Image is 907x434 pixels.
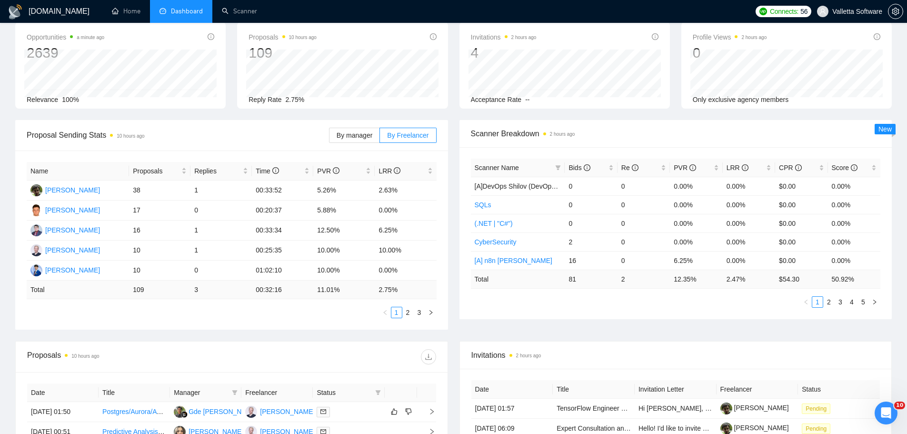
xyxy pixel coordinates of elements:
[723,270,775,288] td: 2.47 %
[391,307,402,318] a: 1
[391,307,402,318] li: 1
[565,195,617,214] td: 0
[190,201,252,221] td: 0
[618,195,670,214] td: 0
[475,257,552,264] a: [A] n8n [PERSON_NAME]
[471,399,553,419] td: [DATE] 01:57
[27,162,129,181] th: Name
[379,167,400,175] span: LRR
[828,270,880,288] td: 50.92 %
[670,195,722,214] td: 0.00%
[555,165,561,171] span: filter
[802,404,834,412] a: Pending
[208,33,214,40] span: info-circle
[249,31,317,43] span: Proposals
[869,296,880,308] li: Next Page
[425,307,437,318] button: right
[858,297,868,307] a: 5
[337,131,372,139] span: By manager
[27,281,129,299] td: Total
[421,349,436,364] button: download
[252,201,313,221] td: 00:20:37
[847,297,857,307] a: 4
[27,96,58,103] span: Relevance
[525,96,529,103] span: --
[723,177,775,195] td: 0.00%
[670,214,722,232] td: 0.00%
[869,296,880,308] button: right
[30,206,100,213] a: DC[PERSON_NAME]
[798,380,880,399] th: Status
[313,201,375,221] td: 5.88%
[720,403,732,414] img: c1i1uGg5H7QUH61k5vEFmrCCw2oKr7wQuOGc-XIS7mT60rILUZP1kJL_5PjNNGFdjG
[129,181,190,201] td: 38
[674,164,696,172] span: PVR
[828,195,880,214] td: 0.00%
[800,296,812,308] button: left
[812,296,823,308] li: 1
[670,270,722,288] td: 12.35 %
[835,296,846,308] li: 3
[851,164,857,171] span: info-circle
[421,353,436,361] span: download
[720,404,789,412] a: [PERSON_NAME]
[888,8,903,15] span: setting
[252,181,313,201] td: 00:33:52
[471,128,881,140] span: Scanner Breakdown
[832,164,857,172] span: Score
[289,35,317,40] time: 10 hours ago
[471,349,880,361] span: Invitations
[568,164,590,172] span: Bids
[557,424,717,432] a: Expert Consultation and Service Deliverables Platform
[190,221,252,241] td: 1
[286,96,305,103] span: 2.75%
[828,214,880,232] td: 0.00%
[190,241,252,261] td: 1
[800,296,812,308] li: Previous Page
[45,205,100,215] div: [PERSON_NAME]
[824,297,834,307] a: 2
[394,167,400,174] span: info-circle
[252,221,313,241] td: 00:33:34
[727,164,748,172] span: LRR
[565,251,617,270] td: 16
[194,166,241,176] span: Replies
[129,162,190,181] th: Proposals
[133,166,179,176] span: Proposals
[888,4,903,19] button: setting
[723,195,775,214] td: 0.00%
[759,8,767,15] img: upwork-logo.png
[414,307,425,318] a: 3
[45,225,100,235] div: [PERSON_NAME]
[45,185,100,195] div: [PERSON_NAME]
[129,241,190,261] td: 10
[802,424,834,432] a: Pending
[618,177,670,195] td: 0
[775,251,827,270] td: $0.00
[62,96,79,103] span: 100%
[565,270,617,288] td: 81
[249,96,281,103] span: Reply Rate
[872,299,877,305] span: right
[391,408,398,415] span: like
[550,131,575,137] time: 2 hours ago
[171,7,203,15] span: Dashboard
[802,424,830,434] span: Pending
[30,264,42,276] img: AC
[894,402,905,409] span: 10
[375,261,436,281] td: 0.00%
[652,33,658,40] span: info-circle
[670,177,722,195] td: 0.00%
[888,8,903,15] a: setting
[190,181,252,201] td: 1
[317,167,339,175] span: PVR
[102,408,300,415] a: Postgres/Aurora/AWS Expert Needed for Logical Replication Setup
[475,164,519,172] span: Scanner Name
[775,195,827,214] td: $0.00
[320,409,326,414] span: mail
[222,7,257,15] a: searchScanner
[30,186,100,193] a: MT[PERSON_NAME]
[230,385,239,400] span: filter
[174,387,228,398] span: Manager
[471,380,553,399] th: Date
